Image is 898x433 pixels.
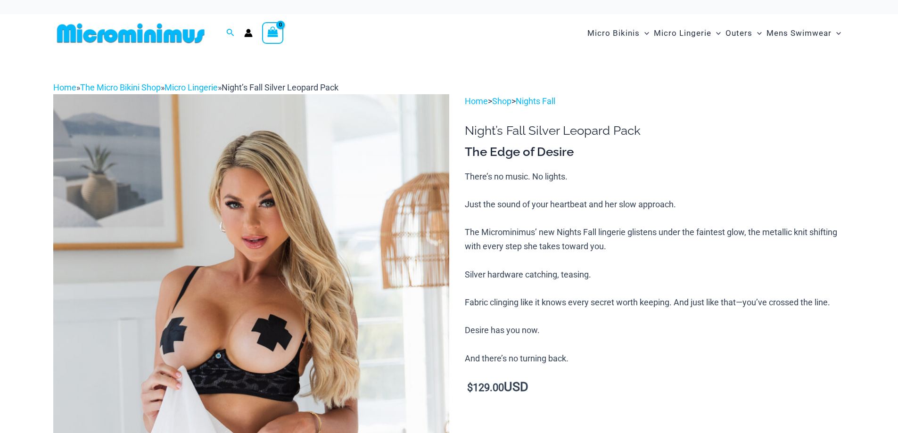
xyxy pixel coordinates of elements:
a: The Micro Bikini Shop [80,82,161,92]
a: Home [465,96,488,106]
a: OutersMenu ToggleMenu Toggle [723,19,764,48]
a: Micro Lingerie [165,82,218,92]
a: Mens SwimwearMenu ToggleMenu Toggle [764,19,843,48]
a: Account icon link [244,29,253,37]
span: Menu Toggle [640,21,649,45]
span: Menu Toggle [711,21,721,45]
img: MM SHOP LOGO FLAT [53,23,208,44]
a: Shop [492,96,511,106]
p: There’s no music. No lights. Just the sound of your heartbeat and her slow approach. The Micromin... [465,170,845,366]
span: $ [467,382,473,393]
span: Micro Bikinis [587,21,640,45]
span: Menu Toggle [752,21,762,45]
span: » » » [53,82,338,92]
nav: Site Navigation [584,17,845,49]
p: USD [465,380,845,395]
a: Micro LingerieMenu ToggleMenu Toggle [651,19,723,48]
span: Outers [725,21,752,45]
span: Menu Toggle [832,21,841,45]
h1: Night’s Fall Silver Leopard Pack [465,123,845,138]
a: Search icon link [226,27,235,39]
span: Night’s Fall Silver Leopard Pack [222,82,338,92]
bdi: 129.00 [467,382,504,393]
a: Micro BikinisMenu ToggleMenu Toggle [585,19,651,48]
span: Micro Lingerie [654,21,711,45]
a: View Shopping Cart, empty [262,22,284,44]
a: Home [53,82,76,92]
p: > > [465,94,845,108]
a: Nights Fall [516,96,555,106]
span: Mens Swimwear [766,21,832,45]
h3: The Edge of Desire [465,144,845,160]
